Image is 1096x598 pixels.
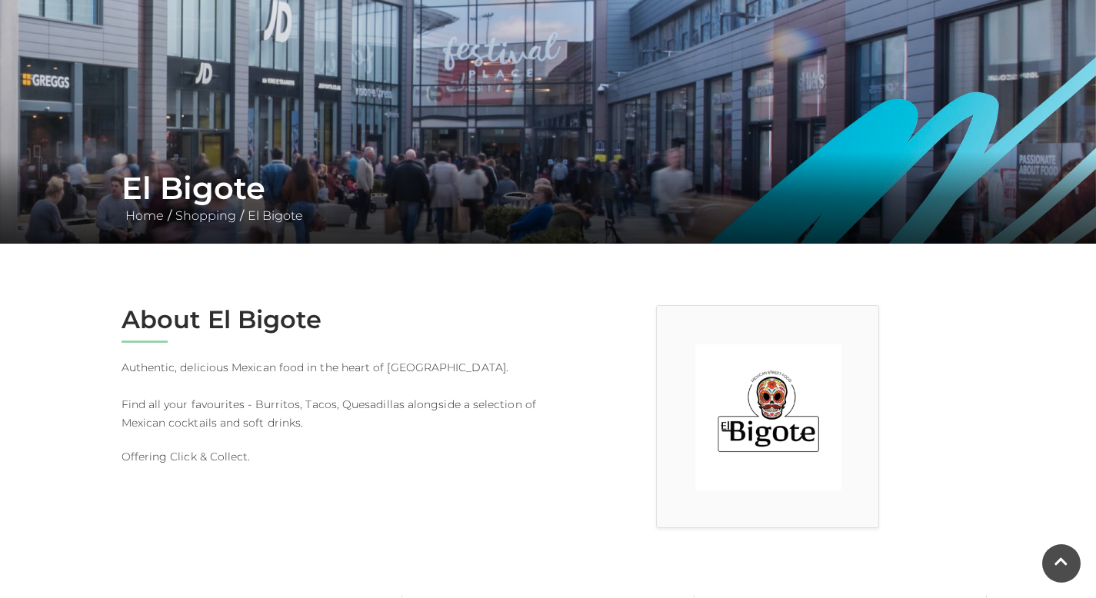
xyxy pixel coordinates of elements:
[122,208,168,223] a: Home
[122,305,537,334] h2: About El Bigote
[122,170,975,207] h1: El Bigote
[244,208,307,223] a: El Bigote
[122,447,537,466] p: Offering Click & Collect.
[122,358,537,432] p: Authentic, delicious Mexican food in the heart of [GEOGRAPHIC_DATA]. Find all your favourites - B...
[172,208,240,223] a: Shopping
[110,170,987,225] div: / /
